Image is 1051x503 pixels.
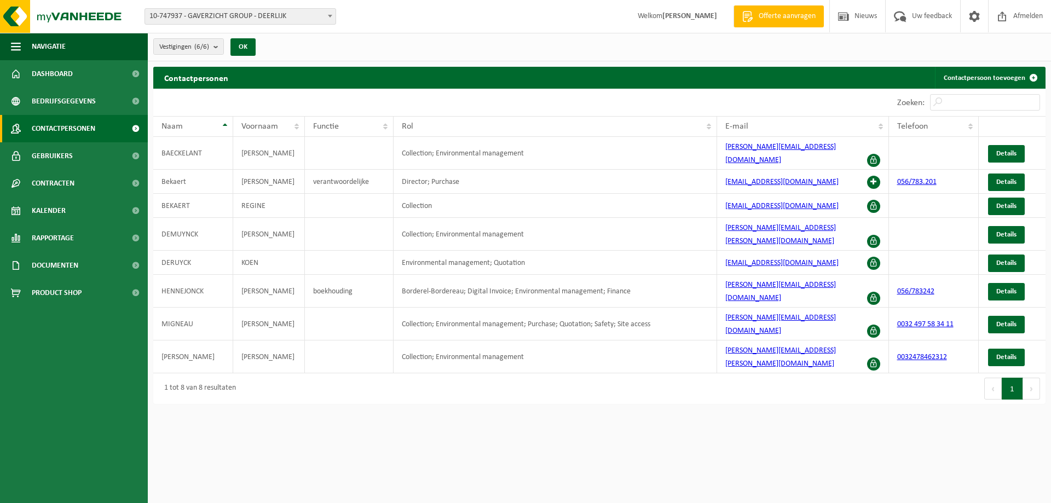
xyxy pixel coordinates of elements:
span: Functie [313,122,339,131]
td: [PERSON_NAME] [233,340,305,373]
td: [PERSON_NAME] [233,275,305,308]
a: Details [988,316,1025,333]
span: Vestigingen [159,39,209,55]
span: Contracten [32,170,74,197]
td: boekhouding [305,275,394,308]
span: Telefoon [897,122,928,131]
span: Details [996,354,1017,361]
a: [PERSON_NAME][EMAIL_ADDRESS][DOMAIN_NAME] [725,314,836,335]
a: Details [988,226,1025,244]
count: (6/6) [194,43,209,50]
span: Details [996,203,1017,210]
span: Bedrijfsgegevens [32,88,96,115]
td: REGINE [233,194,305,218]
span: 10-747937 - GAVERZICHT GROUP - DEERLIJK [145,8,336,25]
a: [EMAIL_ADDRESS][DOMAIN_NAME] [725,178,839,186]
a: [PERSON_NAME][EMAIL_ADDRESS][PERSON_NAME][DOMAIN_NAME] [725,346,836,368]
td: DEMUYNCK [153,218,233,251]
button: Vestigingen(6/6) [153,38,224,55]
button: 1 [1002,378,1023,400]
div: 1 tot 8 van 8 resultaten [159,379,236,398]
a: [EMAIL_ADDRESS][DOMAIN_NAME] [725,202,839,210]
td: HENNEJONCK [153,275,233,308]
span: Details [996,178,1017,186]
td: MIGNEAU [153,308,233,340]
span: E-mail [725,122,748,131]
a: Details [988,174,1025,191]
td: [PERSON_NAME] [233,137,305,170]
td: [PERSON_NAME] [233,218,305,251]
span: Product Shop [32,279,82,307]
td: [PERSON_NAME] [153,340,233,373]
td: Environmental management; Quotation [394,251,717,275]
td: Director; Purchase [394,170,717,194]
a: 0032 497 58 34 11 [897,320,954,328]
button: Next [1023,378,1040,400]
span: Offerte aanvragen [756,11,818,22]
td: Collection [394,194,717,218]
td: Collection; Environmental management [394,340,717,373]
a: 056/783242 [897,287,934,296]
a: [PERSON_NAME][EMAIL_ADDRESS][PERSON_NAME][DOMAIN_NAME] [725,224,836,245]
span: Rol [402,122,413,131]
a: [PERSON_NAME][EMAIL_ADDRESS][DOMAIN_NAME] [725,281,836,302]
td: BEKAERT [153,194,233,218]
h2: Contactpersonen [153,67,239,88]
td: Borderel-Bordereau; Digital Invoice; Environmental management; Finance [394,275,717,308]
button: OK [230,38,256,56]
td: [PERSON_NAME] [233,170,305,194]
span: Details [996,259,1017,267]
td: BAECKELANT [153,137,233,170]
td: DERUYCK [153,251,233,275]
a: Contactpersoon toevoegen [935,67,1044,89]
a: 056/783.201 [897,178,937,186]
span: Kalender [32,197,66,224]
a: Details [988,255,1025,272]
span: Details [996,321,1017,328]
a: Details [988,198,1025,215]
span: Navigatie [32,33,66,60]
span: Dashboard [32,60,73,88]
span: Details [996,288,1017,295]
a: [EMAIL_ADDRESS][DOMAIN_NAME] [725,259,839,267]
a: 0032478462312 [897,353,947,361]
span: Voornaam [241,122,278,131]
span: Gebruikers [32,142,73,170]
td: [PERSON_NAME] [233,308,305,340]
a: Offerte aanvragen [734,5,824,27]
span: Rapportage [32,224,74,252]
span: Contactpersonen [32,115,95,142]
span: 10-747937 - GAVERZICHT GROUP - DEERLIJK [145,9,336,24]
a: Details [988,145,1025,163]
td: Bekaert [153,170,233,194]
button: Previous [984,378,1002,400]
td: Collection; Environmental management [394,137,717,170]
span: Documenten [32,252,78,279]
span: Details [996,231,1017,238]
strong: [PERSON_NAME] [662,12,717,20]
a: Details [988,349,1025,366]
span: Naam [161,122,183,131]
label: Zoeken: [897,99,925,107]
td: Collection; Environmental management [394,218,717,251]
span: Details [996,150,1017,157]
a: [PERSON_NAME][EMAIL_ADDRESS][DOMAIN_NAME] [725,143,836,164]
td: verantwoordelijke [305,170,394,194]
td: KOEN [233,251,305,275]
td: Collection; Environmental management; Purchase; Quotation; Safety; Site access [394,308,717,340]
a: Details [988,283,1025,300]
